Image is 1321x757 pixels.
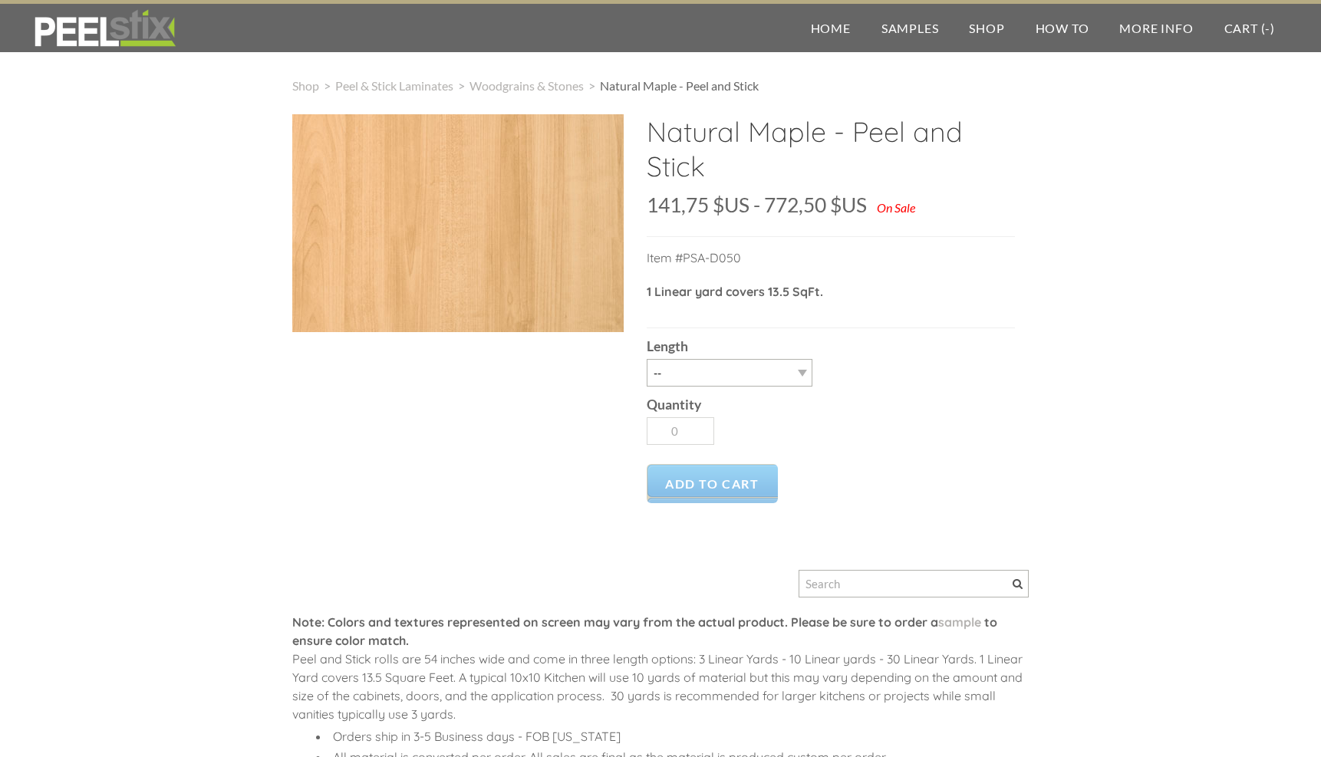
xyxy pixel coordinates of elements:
[319,78,335,93] span: >
[647,338,688,354] b: Length
[954,4,1020,52] a: Shop
[31,9,179,48] img: REFACE SUPPLIES
[329,727,1029,745] li: Orders ship in 3-5 Business days - FOB [US_STATE]
[1209,4,1290,52] a: Cart (-)
[292,614,997,648] font: Note: Colors and textures represented on screen may vary from the actual product. Please be sure ...
[647,464,778,503] a: Add to Cart
[469,78,584,93] a: Woodgrains & Stones
[600,78,759,93] span: Natural Maple - Peel and Stick
[1013,579,1023,589] span: Search
[799,570,1029,597] input: Search
[1020,4,1105,52] a: How To
[292,651,1023,722] span: Peel and Stick rolls are 54 inches wide and come in three length options: 3 Linear Yards - 10 Lin...
[1104,4,1208,52] a: More Info
[647,397,701,413] b: Quantity
[584,78,600,93] span: >
[647,248,1015,282] p: Item #PSA-D050
[877,200,915,215] div: On Sale
[647,284,823,299] strong: 1 Linear yard covers 13.5 SqFt.
[1265,21,1270,35] span: -
[647,193,867,217] span: 141,75 $US - 772,50 $US
[796,4,866,52] a: Home
[292,78,319,93] a: Shop
[938,614,981,630] a: sample
[453,78,469,93] span: >
[866,4,954,52] a: Samples
[335,78,453,93] a: Peel & Stick Laminates
[647,114,1015,195] h2: Natural Maple - Peel and Stick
